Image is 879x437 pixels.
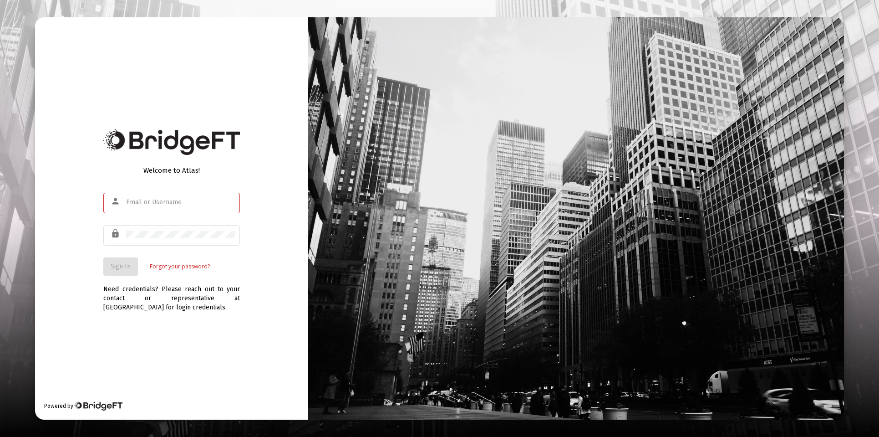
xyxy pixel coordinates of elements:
[111,228,122,239] mat-icon: lock
[103,276,240,312] div: Need credentials? Please reach out to your contact or representative at [GEOGRAPHIC_DATA] for log...
[150,262,210,271] a: Forgot your password?
[111,196,122,207] mat-icon: person
[103,257,138,276] button: Sign In
[126,199,235,206] input: Email or Username
[103,166,240,175] div: Welcome to Atlas!
[111,262,131,270] span: Sign In
[103,129,240,155] img: Bridge Financial Technology Logo
[44,401,122,411] div: Powered by
[74,401,122,411] img: Bridge Financial Technology Logo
